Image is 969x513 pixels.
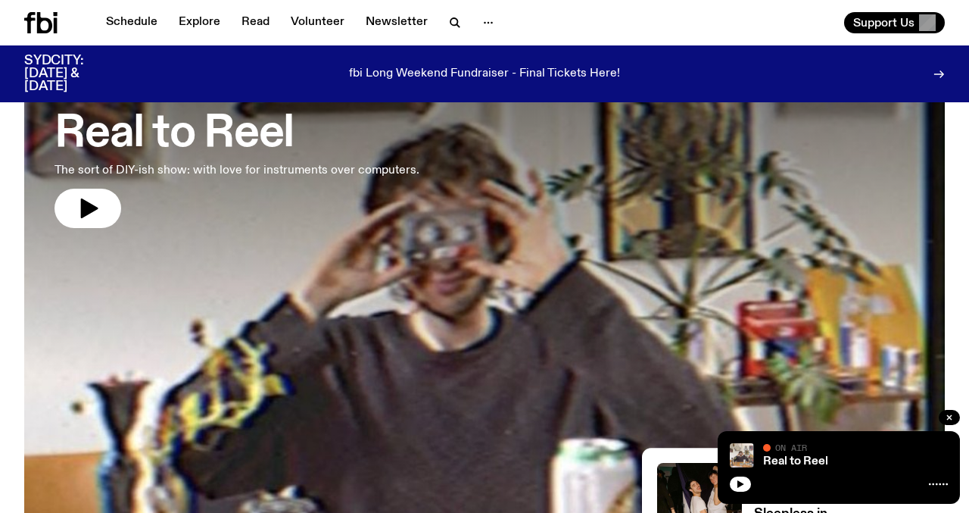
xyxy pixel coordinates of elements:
[730,443,754,468] img: Jasper Craig Adams holds a vintage camera to his eye, obscuring his face. He is wearing a grey ju...
[170,12,229,33] a: Explore
[55,161,419,180] p: The sort of DIY-ish show: with love for instruments over computers.
[282,12,354,33] a: Volunteer
[97,12,167,33] a: Schedule
[357,12,437,33] a: Newsletter
[853,16,914,30] span: Support Us
[775,443,807,452] span: On Air
[55,78,419,228] a: Real to ReelThe sort of DIY-ish show: with love for instruments over computers.
[844,12,945,33] button: Support Us
[55,113,419,155] h3: Real to Reel
[763,455,828,468] a: Real to Reel
[232,12,279,33] a: Read
[24,55,121,93] h3: SYDCITY: [DATE] & [DATE]
[349,67,620,81] p: fbi Long Weekend Fundraiser - Final Tickets Here!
